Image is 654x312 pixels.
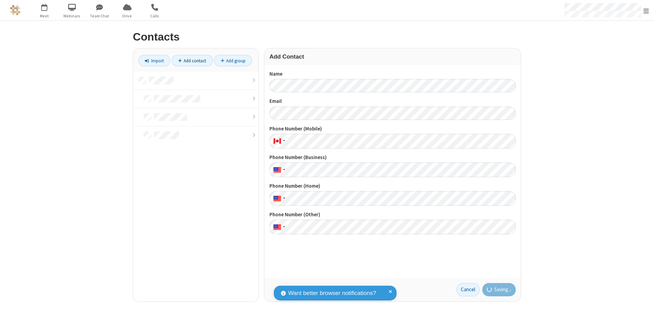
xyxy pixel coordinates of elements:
[288,289,376,298] span: Want better browser notifications?
[494,286,511,294] span: Saving...
[138,55,170,66] a: Import
[269,53,516,60] h3: Add Contact
[269,191,287,206] div: United States: + 1
[269,154,516,161] label: Phone Number (Business)
[87,13,112,19] span: Team Chat
[59,13,85,19] span: Webinars
[637,294,649,307] iframe: Chat
[269,220,287,234] div: United States: + 1
[269,162,287,177] div: United States: + 1
[133,31,521,43] h2: Contacts
[114,13,140,19] span: Drive
[269,211,516,219] label: Phone Number (Other)
[482,283,516,297] button: Saving...
[32,13,57,19] span: Meet
[269,134,287,149] div: Canada: + 1
[142,13,168,19] span: Calls
[269,97,516,105] label: Email
[10,5,20,15] img: QA Selenium DO NOT DELETE OR CHANGE
[172,55,213,66] a: Add contact
[269,182,516,190] label: Phone Number (Home)
[269,125,516,133] label: Phone Number (Mobile)
[214,55,252,66] a: Add group
[456,283,480,297] a: Cancel
[269,70,516,78] label: Name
